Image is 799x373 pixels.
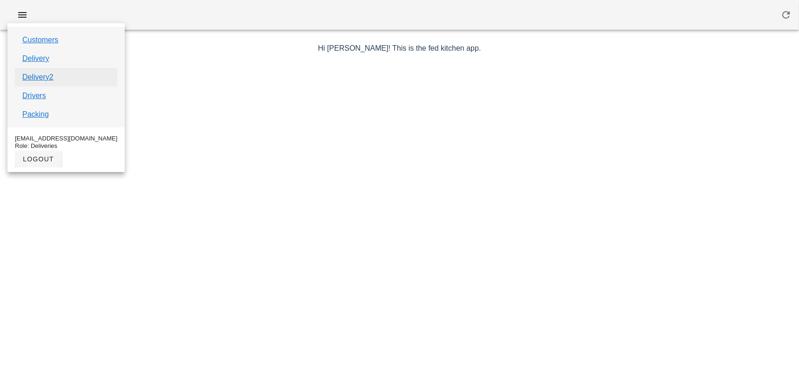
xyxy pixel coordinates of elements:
[129,43,670,54] p: Hi [PERSON_NAME]! This is the fed kitchen app.
[22,34,58,46] a: Customers
[22,53,49,64] a: Delivery
[22,155,54,163] span: logout
[22,109,49,120] a: Packing
[15,151,61,167] button: logout
[15,142,117,150] div: Role: Deliveries
[22,90,46,101] a: Drivers
[22,72,54,83] a: Delivery2
[15,135,117,142] div: [EMAIL_ADDRESS][DOMAIN_NAME]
